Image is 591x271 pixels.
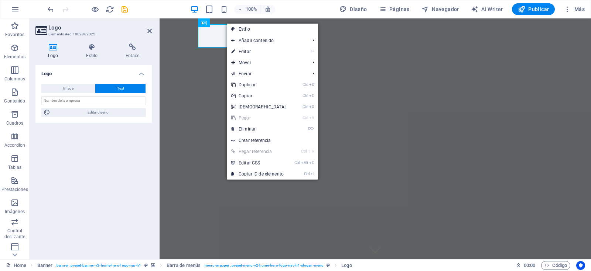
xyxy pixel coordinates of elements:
button: Diseño [337,3,370,15]
span: Haz clic para seleccionar y doble clic para editar [167,261,201,270]
button: Image [41,84,95,93]
i: Alt [301,160,308,165]
a: CtrlICopiar ID de elemento [227,168,290,180]
i: D [309,82,314,87]
span: Más [564,6,585,13]
p: Accordion [4,142,25,148]
i: Este elemento es un preajuste personalizable [144,263,148,267]
a: CtrlAltCEditar CSS [227,157,290,168]
i: Al redimensionar, ajustar el nivel de zoom automáticamente para ajustarse al dispositivo elegido. [264,6,271,13]
i: Este elemento es un preajuste personalizable [327,263,330,267]
button: Text [95,84,146,93]
i: Deshacer: Editar cabecera (Ctrl+Z) [47,5,55,14]
a: Haz clic para cancelar la selección y doble clic para abrir páginas [6,261,26,270]
i: Ctrl [303,115,308,120]
i: Ctrl [303,104,308,109]
span: Añadir contenido [227,35,307,46]
span: Banner [37,261,53,270]
a: Estilo [227,24,318,35]
h6: 100% [245,5,257,14]
a: ⏎Editar [227,46,290,57]
a: CtrlX[DEMOGRAPHIC_DATA] [227,101,290,112]
i: I [311,171,314,176]
span: Editar diseño [52,108,144,117]
button: AI Writer [468,3,506,15]
i: X [309,104,314,109]
i: Ctrl [301,149,307,154]
p: Favoritos [5,32,24,38]
i: V [309,115,314,120]
p: Columnas [4,76,25,82]
h4: Estilo [74,44,113,59]
p: Imágenes [5,209,25,215]
button: Páginas [376,3,413,15]
i: C [309,93,314,98]
button: Publicar [512,3,555,15]
a: Enviar [227,68,307,79]
h4: Enlace [113,44,152,59]
a: ⌦Eliminar [227,124,290,135]
span: Páginas [379,6,410,13]
div: Diseño (Ctrl+Alt+Y) [337,3,370,15]
span: Código [544,261,567,270]
i: Ctrl [303,93,308,98]
button: 100% [234,5,260,14]
p: Contenido [4,98,25,104]
span: . menu-wrapper .preset-menu-v2-home-hero-logo-nav-h1-slogan-menu [204,261,324,270]
i: ⏎ [311,49,314,54]
p: Tablas [8,164,22,170]
i: ⌦ [308,126,314,131]
span: Haz clic para seleccionar y doble clic para editar [341,261,352,270]
i: Ctrl [303,82,308,87]
h4: Logo [35,44,74,59]
i: Guardar (Ctrl+S) [120,5,129,14]
i: Este elemento contiene un fondo [151,263,155,267]
span: . banner .preset-banner-v3-home-hero-logo-nav-h1 [55,261,141,270]
span: Mover [227,57,307,68]
nav: breadcrumb [37,261,352,270]
h6: Tiempo de la sesión [516,261,536,270]
button: Más [561,3,588,15]
button: reload [105,5,114,14]
span: Text [117,84,124,93]
i: V [312,149,314,154]
i: Volver a cargar página [106,5,114,14]
i: Ctrl [294,160,300,165]
span: 00 00 [524,261,535,270]
span: Publicar [518,6,549,13]
a: Ctrl⇧VPegar referencia [227,146,290,157]
i: Ctrl [304,171,310,176]
span: : [529,263,530,268]
button: Usercentrics [576,261,585,270]
i: ⇧ [308,149,311,154]
h3: Elemento #ed-1002882025 [48,31,137,38]
button: undo [46,5,55,14]
input: Nombre de la empresa [41,96,146,105]
h4: Logo [35,65,152,78]
a: CtrlDDuplicar [227,79,290,90]
button: Navegador [419,3,462,15]
p: Prestaciones [1,187,28,192]
h2: Logo [48,24,152,31]
p: Cuadros [6,120,24,126]
button: save [120,5,129,14]
button: Haz clic para salir del modo de previsualización y seguir editando [90,5,99,14]
i: C [309,160,314,165]
button: Código [541,261,570,270]
span: AI Writer [471,6,503,13]
a: CtrlCCopiar [227,90,290,101]
p: Elementos [4,54,25,60]
span: Navegador [421,6,459,13]
a: CtrlVPegar [227,112,290,124]
span: Image [63,84,74,93]
a: Crear referencia [227,135,318,146]
span: Diseño [339,6,367,13]
button: Editar diseño [41,108,146,117]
